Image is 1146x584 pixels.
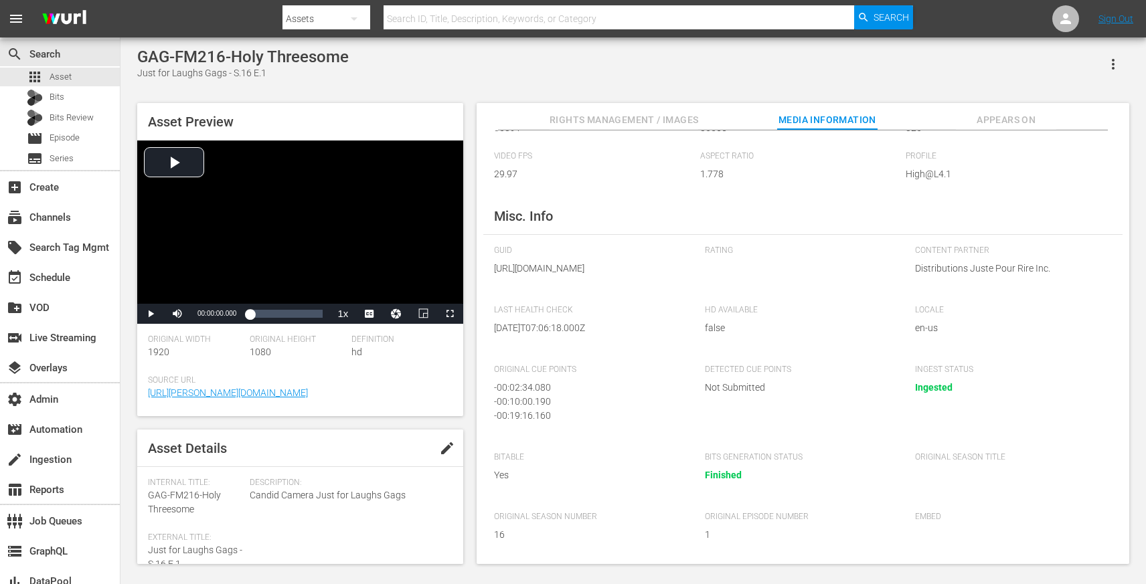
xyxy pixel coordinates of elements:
[148,532,243,543] span: External Title:
[197,310,236,317] span: 00:00:00.000
[148,490,221,514] span: GAG-FM216-Holy Threesome
[27,151,43,167] span: Series
[32,3,96,35] img: ans4CAIJ8jUAAAAAAAAAAAAAAAAAAAAAAAAgQb4GAAAAAAAAAAAAAAAAAAAAAAAAJMjXAAAAAAAAAAAAAAAAAAAAAAAAgAT5G...
[705,321,895,335] span: false
[494,262,684,276] span: [URL][DOMAIN_NAME]
[50,152,74,165] span: Series
[137,304,164,324] button: Play
[494,305,684,316] span: Last Health Check
[777,112,878,128] span: Media Information
[148,478,243,488] span: Internal Title:
[854,5,913,29] button: Search
[494,452,684,463] span: Bitable
[250,334,345,345] span: Original Height
[705,512,895,522] span: Original Episode Number
[550,112,698,128] span: Rights Management / Images
[7,391,23,407] span: Admin
[906,167,1105,181] span: High@L4.1
[7,513,23,529] span: Job Queues
[705,365,895,375] span: Detected Cue Points
[494,365,684,375] span: Original Cue Points
[50,70,72,84] span: Asset
[906,151,1105,162] span: Profile
[705,246,895,256] span: Rating
[494,151,693,162] span: Video FPS
[915,305,1105,316] span: Locale
[7,421,23,437] span: Automation
[705,528,895,542] span: 1
[148,375,446,386] span: Source Url
[915,452,1105,463] span: Original Season Title
[148,114,234,130] span: Asset Preview
[7,239,23,256] span: Search Tag Mgmt
[700,167,900,181] span: 1.778
[27,130,43,147] span: Episode
[27,90,43,106] div: Bits
[148,440,227,456] span: Asset Details
[7,300,23,316] span: VOD
[915,321,1105,335] span: en-us
[915,382,953,393] span: Ingested
[351,347,362,357] span: hd
[494,246,684,256] span: GUID
[7,482,23,498] span: Reports
[8,11,24,27] span: menu
[137,47,349,66] div: GAG-FM216-Holy Threesome
[7,360,23,376] span: Overlays
[874,5,909,29] span: Search
[700,151,900,162] span: Aspect Ratio
[7,46,23,62] span: Search
[250,488,446,502] span: Candid Camera Just for Laughs Gags
[50,131,80,144] span: Episode
[164,304,191,324] button: Mute
[494,321,684,335] span: [DATE]T07:06:18.000Z
[7,330,23,346] span: Live Streaming
[494,208,553,224] span: Misc. Info
[494,512,684,522] span: Original Season Number
[7,179,23,195] span: Create
[7,452,23,468] span: Ingestion
[148,387,308,398] a: [URL][PERSON_NAME][DOMAIN_NAME]
[915,262,1105,276] span: Distributions Juste Pour Rire Inc.
[351,334,446,345] span: Definition
[7,543,23,559] span: GraphQL
[27,110,43,126] div: Bits Review
[915,512,1105,522] span: Embed
[915,365,1105,375] span: Ingest Status
[705,305,895,316] span: HD Available
[410,304,436,324] button: Picture-in-Picture
[956,112,1056,128] span: Appears On
[494,468,684,482] span: Yes
[705,381,895,395] span: Not Submitted
[439,440,455,456] span: edit
[7,270,23,286] span: Schedule
[250,347,271,357] span: 1080
[494,395,677,409] div: - 00:10:00.190
[148,347,169,357] span: 1920
[494,528,684,542] span: 16
[915,246,1105,256] span: Content Partner
[705,470,742,480] span: Finished
[436,304,463,324] button: Fullscreen
[137,140,463,324] div: Video Player
[250,310,323,318] div: Progress Bar
[148,545,242,569] span: Just for Laughs Gags - S.16 E.1
[705,452,895,463] span: Bits Generation Status
[7,209,23,225] span: Channels
[50,90,64,104] span: Bits
[494,381,677,395] div: - 00:02:34.080
[148,334,243,345] span: Original Width
[356,304,383,324] button: Captions
[329,304,356,324] button: Playback Rate
[1098,13,1133,24] a: Sign Out
[137,66,349,80] div: Just for Laughs Gags - S.16 E.1
[383,304,410,324] button: Jump To Time
[27,69,43,85] span: Asset
[431,432,463,464] button: edit
[494,167,693,181] span: 29.97
[494,409,677,423] div: - 00:19:16.160
[250,478,446,488] span: Description:
[50,111,94,124] span: Bits Review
